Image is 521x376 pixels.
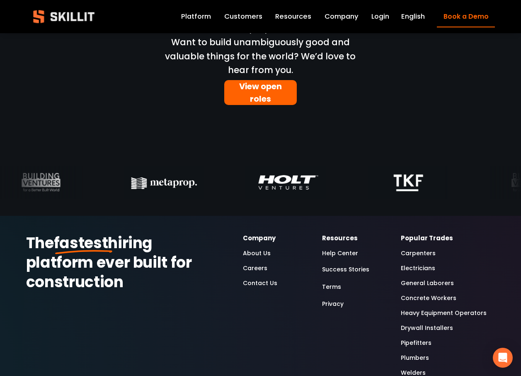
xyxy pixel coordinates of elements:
a: Drywall Installers [401,323,453,333]
p: Have a sense of purpose and humor? Want to build unambiguously good and valuable things for the w... [165,21,356,77]
strong: Company [243,234,276,242]
strong: Resources [322,234,358,242]
strong: The [26,232,54,254]
a: folder dropdown [275,11,311,22]
a: Login [371,11,389,22]
a: Contact Us [243,278,277,288]
a: Pipefitters [401,338,431,348]
a: Privacy [322,298,344,310]
a: Plumbers [401,353,429,363]
a: Company [325,11,359,22]
span: Resources [275,12,311,22]
a: Customers [224,11,262,22]
strong: Popular Trades [401,234,453,242]
span: English [401,12,425,22]
a: Book a Demo [437,6,495,27]
a: Platform [181,11,211,22]
a: Carpenters [401,248,436,258]
a: General Laborers [401,278,454,288]
a: Concrete Workers [401,293,456,303]
img: Skillit [26,4,102,29]
strong: hiring platform ever built for construction [26,232,195,293]
a: View open roles [224,80,296,105]
a: Success Stories [322,264,369,276]
div: language picker [401,11,425,22]
a: About Us [243,248,271,258]
a: Help Center [322,248,358,258]
a: Electricians [401,263,435,273]
div: Open Intercom Messenger [493,348,513,368]
a: Terms [322,281,341,293]
a: Heavy Equipment Operators [401,308,487,318]
a: Careers [243,263,267,273]
strong: fastest [54,232,108,254]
